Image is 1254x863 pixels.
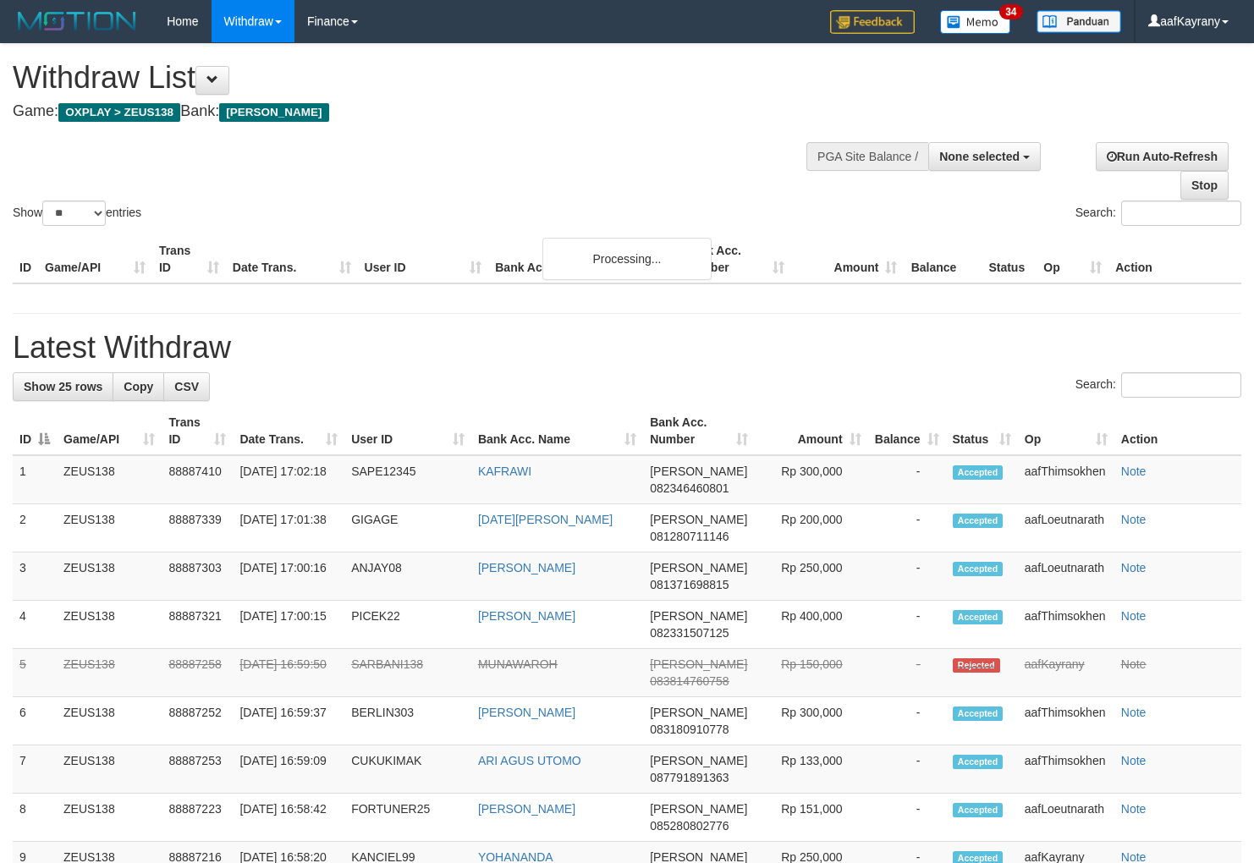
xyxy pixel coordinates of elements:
[755,649,868,697] td: Rp 150,000
[344,649,471,697] td: SARBANI138
[57,504,162,552] td: ZEUS138
[13,8,141,34] img: MOTION_logo.png
[162,552,233,601] td: 88887303
[233,601,344,649] td: [DATE] 17:00:15
[650,464,747,478] span: [PERSON_NAME]
[57,407,162,455] th: Game/API: activate to sort column ascending
[868,552,946,601] td: -
[940,10,1011,34] img: Button%20Memo.svg
[163,372,210,401] a: CSV
[650,802,747,816] span: [PERSON_NAME]
[57,601,162,649] td: ZEUS138
[57,794,162,842] td: ZEUS138
[1121,201,1241,226] input: Search:
[904,235,982,283] th: Balance
[868,697,946,745] td: -
[13,372,113,401] a: Show 25 rows
[999,4,1022,19] span: 34
[868,794,946,842] td: -
[1108,235,1241,283] th: Action
[755,455,868,504] td: Rp 300,000
[13,794,57,842] td: 8
[650,771,729,784] span: Copy 087791891363 to clipboard
[113,372,164,401] a: Copy
[1121,706,1147,719] a: Note
[57,697,162,745] td: ZEUS138
[13,61,819,95] h1: Withdraw List
[953,658,1000,673] span: Rejected
[162,745,233,794] td: 88887253
[1018,407,1114,455] th: Op: activate to sort column ascending
[650,674,729,688] span: Copy 083814760758 to clipboard
[57,745,162,794] td: ZEUS138
[233,552,344,601] td: [DATE] 17:00:16
[219,103,328,122] span: [PERSON_NAME]
[344,552,471,601] td: ANJAY08
[57,552,162,601] td: ZEUS138
[162,794,233,842] td: 88887223
[953,562,1004,576] span: Accepted
[57,649,162,697] td: ZEUS138
[152,235,226,283] th: Trans ID
[38,235,152,283] th: Game/API
[233,504,344,552] td: [DATE] 17:01:38
[1018,745,1114,794] td: aafThimsokhen
[868,649,946,697] td: -
[928,142,1041,171] button: None selected
[162,407,233,455] th: Trans ID: activate to sort column ascending
[13,552,57,601] td: 3
[953,755,1004,769] span: Accepted
[1037,235,1108,283] th: Op
[953,514,1004,528] span: Accepted
[1180,171,1229,200] a: Stop
[13,201,141,226] label: Show entries
[1121,372,1241,398] input: Search:
[344,601,471,649] td: PICEK22
[868,504,946,552] td: -
[650,513,747,526] span: [PERSON_NAME]
[982,235,1037,283] th: Status
[1075,372,1241,398] label: Search:
[755,697,868,745] td: Rp 300,000
[13,649,57,697] td: 5
[344,407,471,455] th: User ID: activate to sort column ascending
[542,238,712,280] div: Processing...
[478,464,531,478] a: KAFRAWI
[755,794,868,842] td: Rp 151,000
[1018,794,1114,842] td: aafLoeutnarath
[162,649,233,697] td: 88887258
[650,626,729,640] span: Copy 082331507125 to clipboard
[478,657,558,671] a: MUNAWAROH
[939,150,1020,163] span: None selected
[162,601,233,649] td: 88887321
[13,455,57,504] td: 1
[233,745,344,794] td: [DATE] 16:59:09
[1114,407,1241,455] th: Action
[650,723,729,736] span: Copy 083180910778 to clipboard
[868,745,946,794] td: -
[953,803,1004,817] span: Accepted
[13,504,57,552] td: 2
[1018,697,1114,745] td: aafThimsokhen
[755,407,868,455] th: Amount: activate to sort column ascending
[650,819,729,833] span: Copy 085280802776 to clipboard
[1121,609,1147,623] a: Note
[233,407,344,455] th: Date Trans.: activate to sort column ascending
[953,706,1004,721] span: Accepted
[13,331,1241,365] h1: Latest Withdraw
[868,455,946,504] td: -
[1121,464,1147,478] a: Note
[162,455,233,504] td: 88887410
[650,561,747,574] span: [PERSON_NAME]
[678,235,791,283] th: Bank Acc. Number
[358,235,489,283] th: User ID
[344,504,471,552] td: GIGAGE
[1121,802,1147,816] a: Note
[791,235,905,283] th: Amount
[1018,552,1114,601] td: aafLoeutnarath
[233,697,344,745] td: [DATE] 16:59:37
[233,455,344,504] td: [DATE] 17:02:18
[174,380,199,393] span: CSV
[57,455,162,504] td: ZEUS138
[1018,649,1114,697] td: aafKayrany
